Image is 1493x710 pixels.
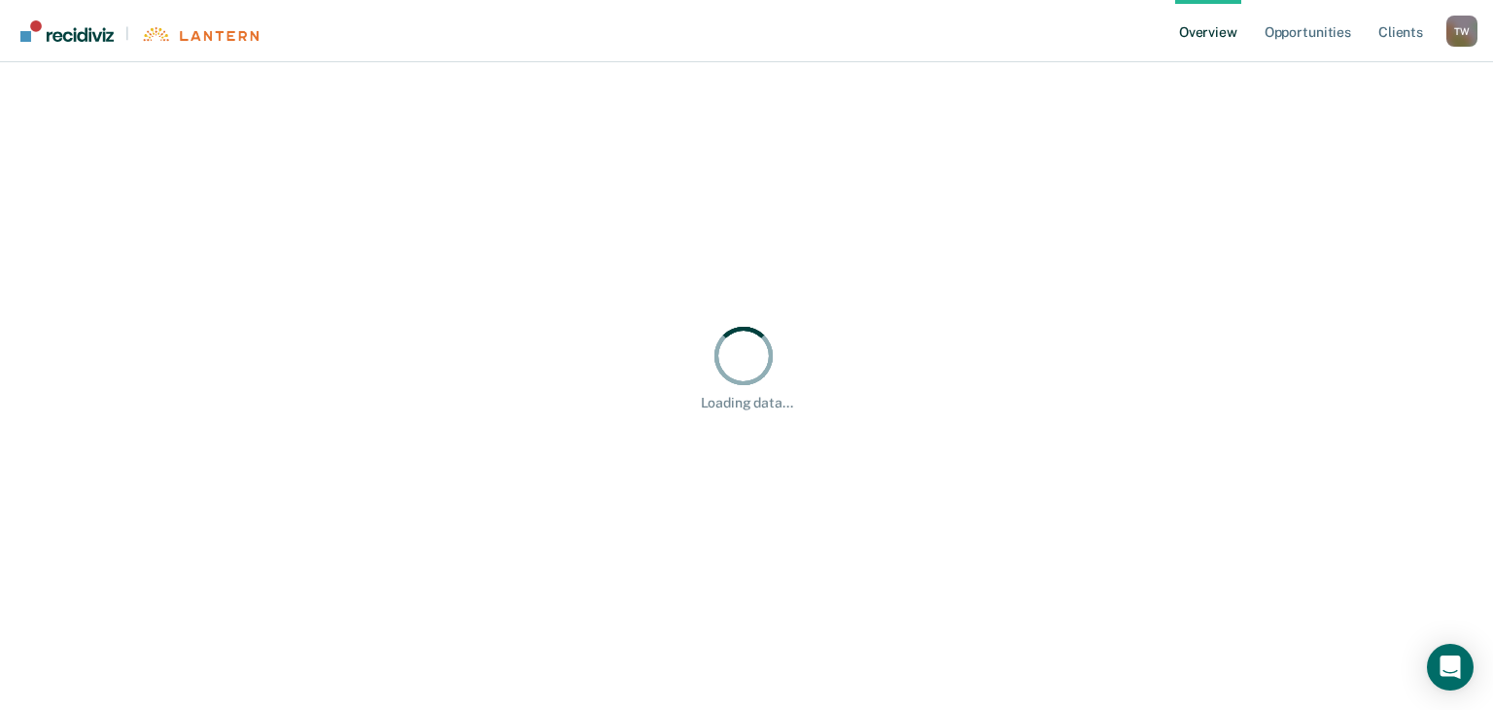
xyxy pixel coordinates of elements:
[20,20,114,42] img: Recidiviz
[1446,16,1477,47] div: T W
[114,25,141,42] span: |
[1446,16,1477,47] button: Profile dropdown button
[701,395,793,411] div: Loading data...
[1427,644,1474,691] div: Open Intercom Messenger
[141,27,259,42] img: Lantern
